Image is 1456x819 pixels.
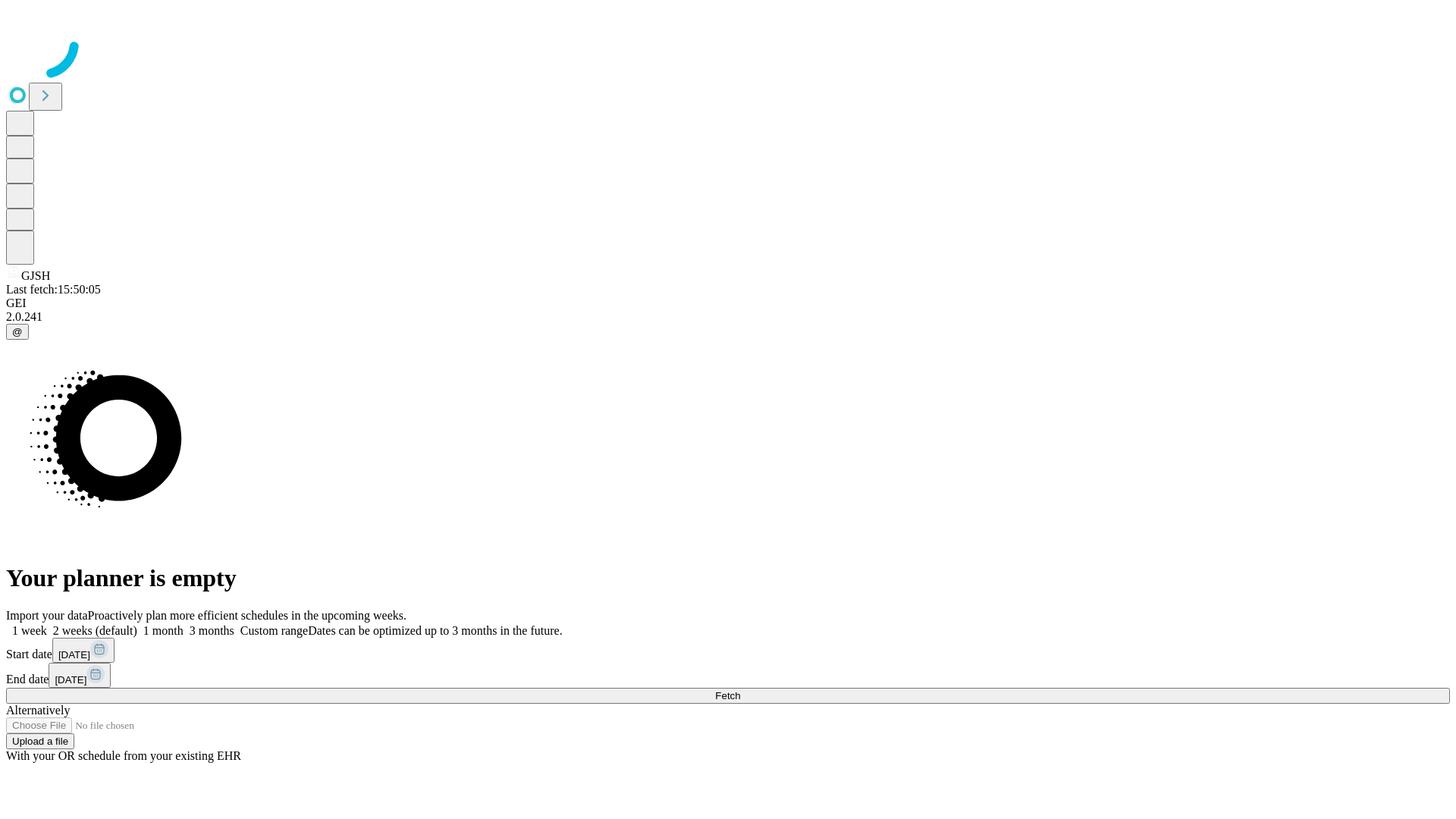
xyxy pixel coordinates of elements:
[6,663,1450,688] div: End date
[55,674,86,686] span: [DATE]
[6,704,70,717] span: Alternatively
[21,269,50,282] span: GJSH
[190,624,234,637] span: 3 months
[6,297,1450,310] div: GEI
[53,624,137,637] span: 2 weeks (default)
[88,609,406,622] span: Proactively plan more efficient schedules in the upcoming weeks.
[12,624,47,637] span: 1 week
[6,310,1450,324] div: 2.0.241
[308,624,562,637] span: Dates can be optimized up to 3 months in the future.
[12,326,23,337] span: @
[6,283,101,296] span: Last fetch: 15:50:05
[143,624,184,637] span: 1 month
[6,733,74,749] button: Upload a file
[58,649,90,661] span: [DATE]
[6,609,88,622] span: Import your data
[6,749,241,762] span: With your OR schedule from your existing EHR
[6,688,1450,704] button: Fetch
[240,624,308,637] span: Custom range
[52,638,115,663] button: [DATE]
[6,324,29,340] button: @
[715,690,740,701] span: Fetch
[6,564,1450,592] h1: Your planner is empty
[49,663,111,688] button: [DATE]
[6,638,1450,663] div: Start date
